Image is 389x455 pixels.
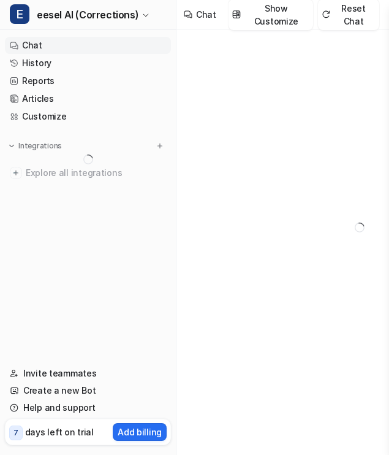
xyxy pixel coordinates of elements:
a: Chat [5,37,171,54]
div: Chat [196,8,216,21]
a: Customize [5,108,171,125]
a: Explore all integrations [5,164,171,182]
img: expand menu [7,142,16,150]
a: Create a new Bot [5,382,171,399]
p: Show Customize [244,2,308,28]
button: Add billing [113,423,167,441]
p: days left on trial [25,426,94,438]
img: explore all integrations [10,167,22,179]
img: customize [232,10,241,19]
span: Explore all integrations [26,163,166,183]
span: E [10,4,29,24]
a: Invite teammates [5,365,171,382]
a: Reports [5,72,171,90]
a: Articles [5,90,171,107]
p: 7 [13,427,18,438]
p: Add billing [118,426,162,438]
img: menu_add.svg [156,142,164,150]
a: History [5,55,171,72]
p: Integrations [18,141,62,151]
img: reset [322,10,330,19]
button: Integrations [5,140,66,152]
span: eesel AI (Corrections) [37,6,138,23]
a: Help and support [5,399,171,416]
